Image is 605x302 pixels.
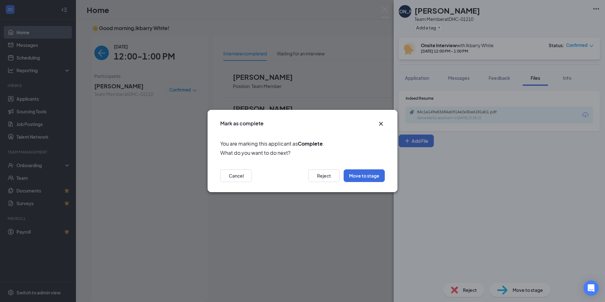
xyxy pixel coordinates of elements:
[344,169,385,182] button: Move to stage
[220,149,385,157] span: What do you want to do next?
[308,169,340,182] button: Reject
[377,120,385,128] svg: Cross
[220,120,264,127] h3: Mark as complete
[220,169,252,182] button: Cancel
[220,140,385,148] span: You are marking this applicant as .
[377,120,385,128] button: Close
[298,140,323,147] b: Complete
[583,280,599,296] div: Open Intercom Messenger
